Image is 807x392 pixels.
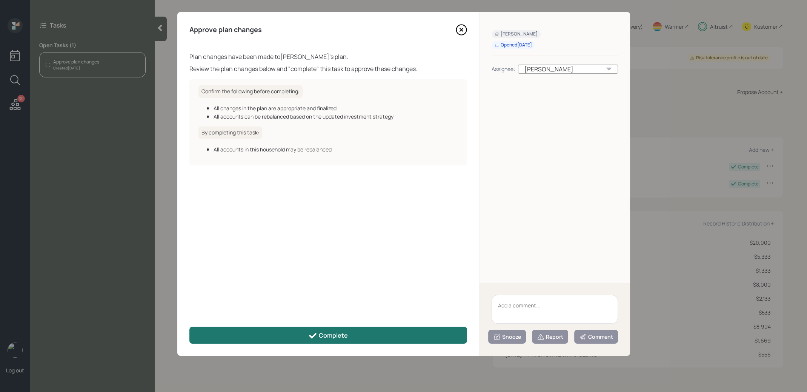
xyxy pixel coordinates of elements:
div: All accounts in this household may be rebalanced [214,145,458,153]
div: All changes in the plan are appropriate and finalized [214,104,458,112]
div: Plan changes have been made to [PERSON_NAME] 's plan. [189,52,467,61]
h6: Confirm the following before completing: [198,85,303,98]
div: Snooze [493,333,521,341]
button: Comment [574,330,618,344]
h6: By completing this task: [198,127,262,139]
div: Assignee: [492,65,515,73]
button: Complete [189,327,467,344]
h4: Approve plan changes [189,26,262,34]
div: All accounts can be rebalanced based on the updated investment strategy [214,113,458,120]
div: Report [537,333,563,341]
div: [PERSON_NAME] [495,31,538,37]
button: Report [532,330,568,344]
button: Snooze [488,330,526,344]
div: Comment [579,333,613,341]
div: Opened [DATE] [495,42,532,48]
div: Complete [308,331,348,340]
div: Review the plan changes below and "complete" this task to approve these changes. [189,64,467,73]
div: [PERSON_NAME] [518,65,618,74]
